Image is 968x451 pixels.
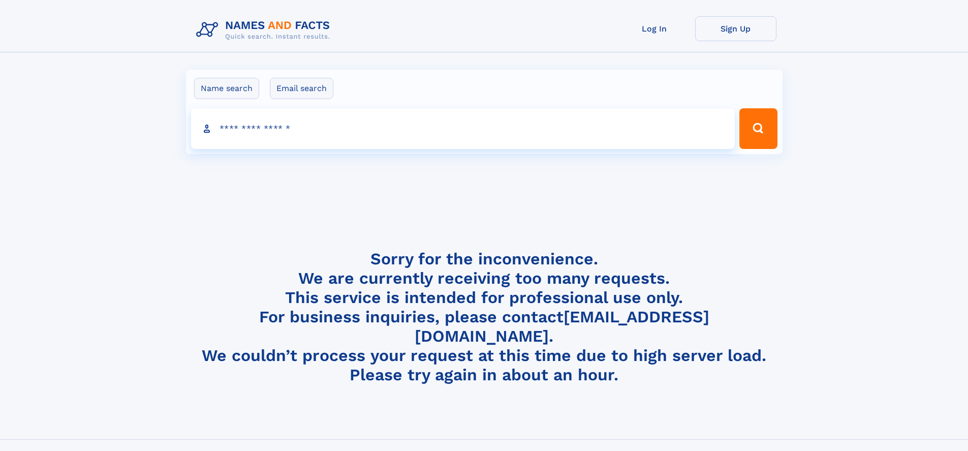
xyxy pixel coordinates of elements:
[415,307,709,346] a: [EMAIL_ADDRESS][DOMAIN_NAME]
[194,78,259,99] label: Name search
[614,16,695,41] a: Log In
[695,16,776,41] a: Sign Up
[192,16,338,44] img: Logo Names and Facts
[739,108,777,149] button: Search Button
[191,108,735,149] input: search input
[270,78,333,99] label: Email search
[192,249,776,385] h4: Sorry for the inconvenience. We are currently receiving too many requests. This service is intend...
